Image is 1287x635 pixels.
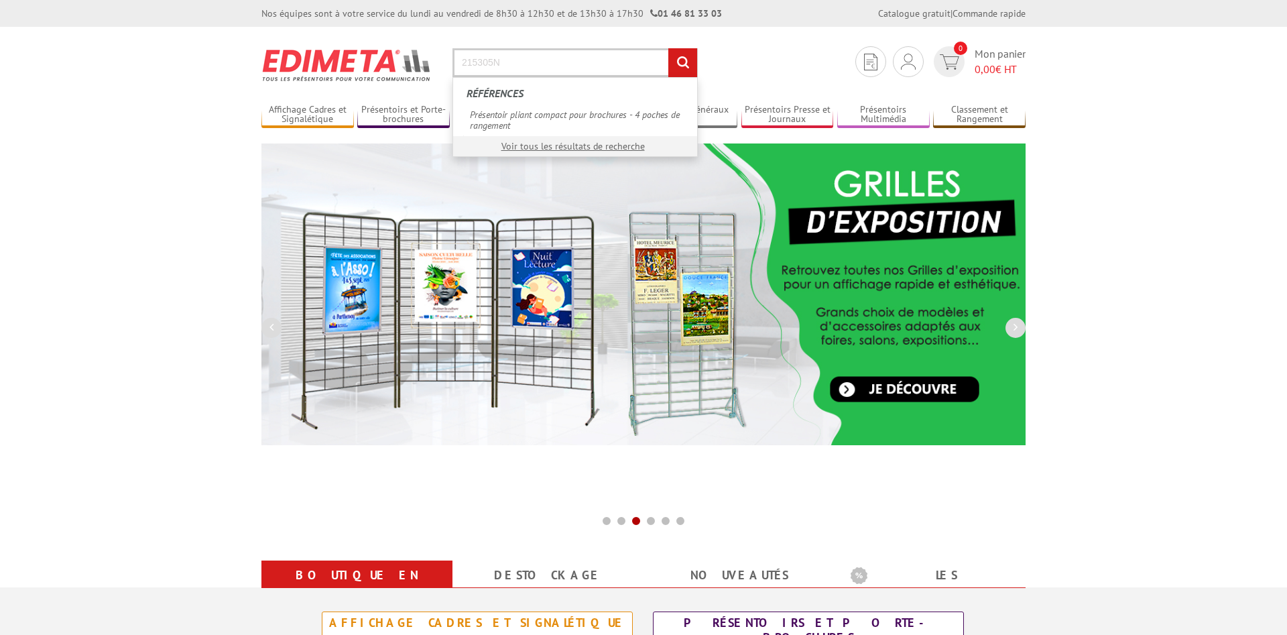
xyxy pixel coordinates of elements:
div: Nos équipes sont à votre service du lundi au vendredi de 8h30 à 12h30 et de 13h30 à 17h30 [261,7,722,20]
a: Voir tous les résultats de recherche [501,140,645,152]
a: Présentoir pliant compact pour brochures - 4 poches de rangement [463,105,687,135]
b: Les promotions [851,563,1018,590]
a: Affichage Cadres et Signalétique [261,104,354,126]
a: Présentoirs Presse et Journaux [741,104,834,126]
a: Présentoirs et Porte-brochures [357,104,450,126]
img: devis rapide [901,54,916,70]
a: Classement et Rangement [933,104,1026,126]
span: Références [467,86,524,100]
div: Affichage Cadres et Signalétique [326,616,629,630]
a: devis rapide 0 Mon panier 0,00€ HT [930,46,1026,77]
strong: 01 46 81 33 03 [650,7,722,19]
a: nouveautés [660,563,818,587]
a: Boutique en ligne [278,563,436,612]
img: Présentoir, panneau, stand - Edimeta - PLV, affichage, mobilier bureau, entreprise [261,40,432,90]
span: 0 [954,42,967,55]
a: Commande rapide [953,7,1026,19]
input: rechercher [668,48,697,77]
a: Présentoirs Multimédia [837,104,930,126]
a: Les promotions [851,563,1009,612]
span: Mon panier [975,46,1026,77]
a: Destockage [469,563,627,587]
div: | [878,7,1026,20]
img: devis rapide [940,54,959,70]
a: Catalogue gratuit [878,7,951,19]
div: Rechercher un produit ou une référence... [452,77,698,157]
span: € HT [975,62,1026,77]
span: 0,00 [975,62,995,76]
input: Rechercher un produit ou une référence... [452,48,698,77]
img: devis rapide [864,54,877,70]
